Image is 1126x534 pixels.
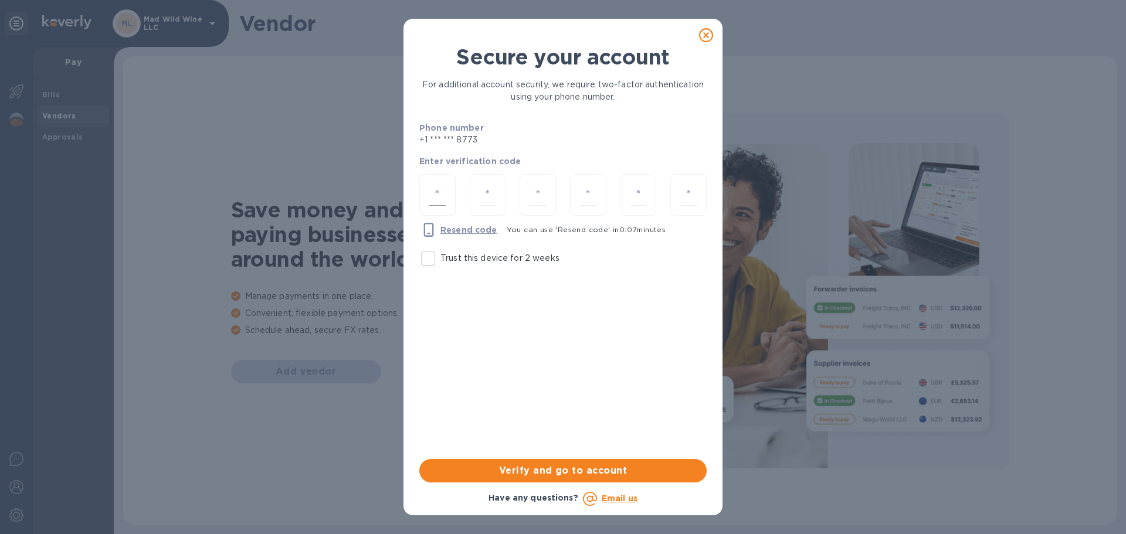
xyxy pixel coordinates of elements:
[419,79,707,103] p: For additional account security, we require two-factor authentication using your phone number.
[440,252,559,264] p: Trust this device for 2 weeks
[419,459,707,482] button: Verify and go to account
[440,225,497,234] u: Resend code
[602,494,637,503] a: Email us
[489,493,578,502] b: Have any questions?
[507,225,666,234] span: You can use 'Resend code' in 0 : 07 minutes
[419,45,707,69] h1: Secure your account
[419,155,707,167] p: Enter verification code
[419,123,484,132] b: Phone number
[429,464,697,478] span: Verify and go to account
